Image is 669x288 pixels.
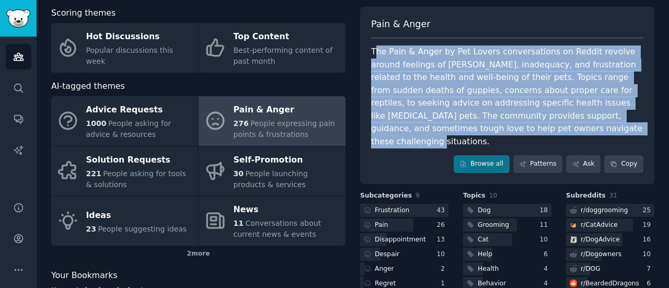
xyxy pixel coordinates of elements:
div: Ideas [86,207,187,224]
a: Health4 [463,262,551,275]
span: 276 [234,119,249,128]
a: r/Dogowners10 [566,248,654,261]
img: DogAdvice [570,236,577,243]
div: Help [478,250,492,259]
span: 9 [416,192,420,199]
div: 19 [642,221,654,230]
div: Dog [478,206,491,215]
span: People launching products & services [234,169,308,189]
div: 43 [436,206,448,215]
span: People suggesting ideas [98,225,187,233]
div: Self-Promotion [234,152,340,168]
div: Frustration [375,206,409,215]
div: r/ CatAdvice [581,221,618,230]
span: 31 [609,192,618,199]
span: 30 [234,169,244,178]
a: Frustration43 [360,204,448,217]
div: 2 more [51,246,345,262]
a: Help6 [463,248,551,261]
span: People expressing pain points & frustrations [234,119,335,139]
div: Grooming [478,221,509,230]
div: Advice Requests [86,102,193,119]
a: r/DOG7 [566,262,654,275]
a: Browse all [454,155,510,173]
span: Topics [463,191,486,201]
img: GummySearch logo [6,9,30,28]
span: Pain & Anger [371,18,430,31]
div: 2 [441,264,448,274]
div: r/ Dogowners [581,250,621,259]
div: Pain & Anger [234,102,340,119]
div: 10 [436,250,448,259]
a: Pain26 [360,218,448,232]
div: Top Content [234,29,340,45]
a: CatAdvicer/CatAdvice19 [566,218,654,232]
div: News [234,202,340,218]
a: Solution Requests221People asking for tools & solutions [51,146,198,196]
div: Hot Discussions [86,29,193,45]
div: 4 [544,264,551,274]
div: Despair [375,250,399,259]
span: Scoring themes [51,7,116,20]
a: Grooming11 [463,218,551,232]
div: r/ DOG [581,264,601,274]
div: Pain [375,221,388,230]
span: 11 [234,219,244,227]
span: 221 [86,169,101,178]
div: 26 [436,221,448,230]
span: People asking for advice & resources [86,119,171,139]
img: BeardedDragons [570,280,577,287]
a: Anger2 [360,262,448,275]
a: Dog18 [463,204,551,217]
div: 10 [539,235,551,245]
div: 10 [642,250,654,259]
a: Ideas23People suggesting ideas [51,196,198,246]
a: Disappointment13 [360,233,448,246]
span: 1000 [86,119,107,128]
span: People asking for tools & solutions [86,169,186,189]
a: Patterns [513,155,562,173]
a: Cat10 [463,233,551,246]
div: 6 [544,250,551,259]
div: 13 [436,235,448,245]
div: r/ DogAdvice [581,235,620,245]
a: DogAdvicer/DogAdvice16 [566,233,654,246]
div: Health [478,264,499,274]
a: Despair10 [360,248,448,261]
span: Your Bookmarks [51,269,118,282]
span: AI-tagged themes [51,80,125,93]
div: Solution Requests [86,152,193,168]
span: Subcategories [360,191,412,201]
div: 16 [642,235,654,245]
span: Best-performing content of past month [234,46,333,65]
div: 7 [647,264,654,274]
a: Self-Promotion30People launching products & services [199,146,345,196]
div: The Pain & Anger by Pet Lovers conversations on Reddit revolve around feelings of [PERSON_NAME], ... [371,45,643,148]
div: 25 [642,206,654,215]
button: Copy [604,155,643,173]
a: Hot DiscussionsPopular discussions this week [51,23,198,73]
a: News11Conversations about current news & events [199,196,345,246]
span: Conversations about current news & events [234,219,321,238]
div: Anger [375,264,394,274]
a: Top ContentBest-performing content of past month [199,23,345,73]
span: Popular discussions this week [86,46,174,65]
div: Cat [478,235,489,245]
span: 23 [86,225,96,233]
img: CatAdvice [570,221,577,228]
div: Disappointment [375,235,426,245]
a: Pain & Anger276People expressing pain points & frustrations [199,96,345,146]
a: Ask [566,155,601,173]
a: r/doggrooming25 [566,204,654,217]
div: r/ doggrooming [581,206,628,215]
div: 18 [539,206,551,215]
a: Advice Requests1000People asking for advice & resources [51,96,198,146]
div: 11 [539,221,551,230]
span: 10 [489,192,498,199]
span: Subreddits [566,191,606,201]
